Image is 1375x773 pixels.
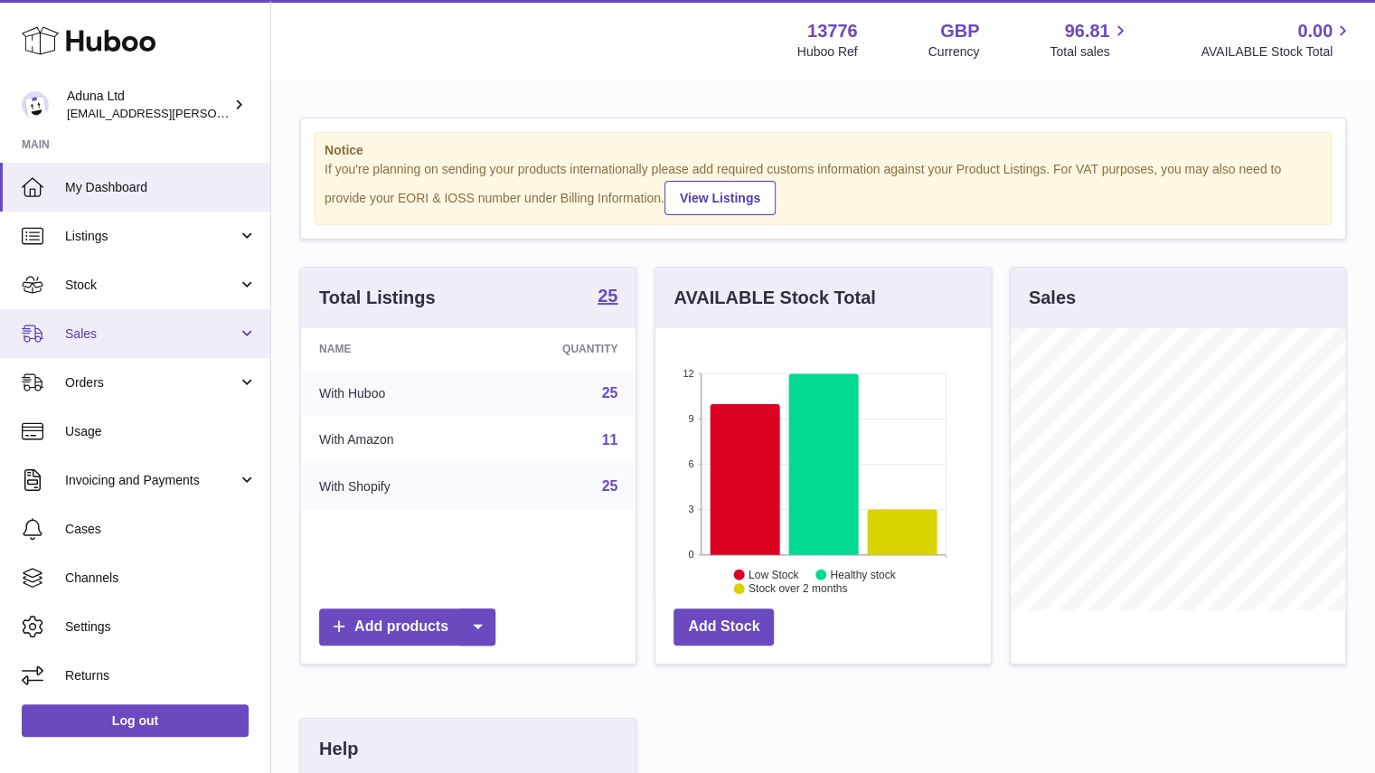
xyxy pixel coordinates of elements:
[664,181,776,215] a: View Listings
[65,179,257,196] span: My Dashboard
[65,472,238,489] span: Invoicing and Payments
[319,608,495,646] a: Add products
[65,521,257,538] span: Cases
[831,568,897,580] text: Healthy stock
[65,570,257,587] span: Channels
[673,286,875,310] h3: AVAILABLE Stock Total
[65,325,238,343] span: Sales
[807,19,858,43] strong: 13776
[319,737,358,761] h3: Help
[689,504,694,514] text: 3
[749,568,799,580] text: Low Stock
[1064,19,1109,43] span: 96.81
[598,287,617,308] a: 25
[1029,286,1076,310] h3: Sales
[1297,19,1333,43] span: 0.00
[683,368,694,379] text: 12
[65,277,238,294] span: Stock
[65,618,257,636] span: Settings
[301,463,485,510] td: With Shopify
[602,478,618,494] a: 25
[749,582,847,595] text: Stock over 2 months
[689,458,694,469] text: 6
[325,161,1322,215] div: If you're planning on sending your products internationally please add required customs informati...
[325,142,1322,159] strong: Notice
[602,432,618,448] a: 11
[319,286,436,310] h3: Total Listings
[797,43,858,61] div: Huboo Ref
[598,287,617,305] strong: 25
[65,374,238,391] span: Orders
[485,328,636,370] th: Quantity
[65,228,238,245] span: Listings
[67,88,230,122] div: Aduna Ltd
[602,385,618,401] a: 25
[1050,43,1130,61] span: Total sales
[689,549,694,560] text: 0
[1201,43,1353,61] span: AVAILABLE Stock Total
[928,43,980,61] div: Currency
[67,106,459,120] span: [EMAIL_ADDRESS][PERSON_NAME][PERSON_NAME][DOMAIN_NAME]
[22,91,49,118] img: deborahe.kamara@aduna.com
[65,667,257,684] span: Returns
[940,19,979,43] strong: GBP
[22,704,249,737] a: Log out
[689,413,694,424] text: 9
[1201,19,1353,61] a: 0.00 AVAILABLE Stock Total
[1050,19,1130,61] a: 96.81 Total sales
[301,328,485,370] th: Name
[673,608,774,646] a: Add Stock
[301,417,485,464] td: With Amazon
[65,423,257,440] span: Usage
[301,370,485,417] td: With Huboo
